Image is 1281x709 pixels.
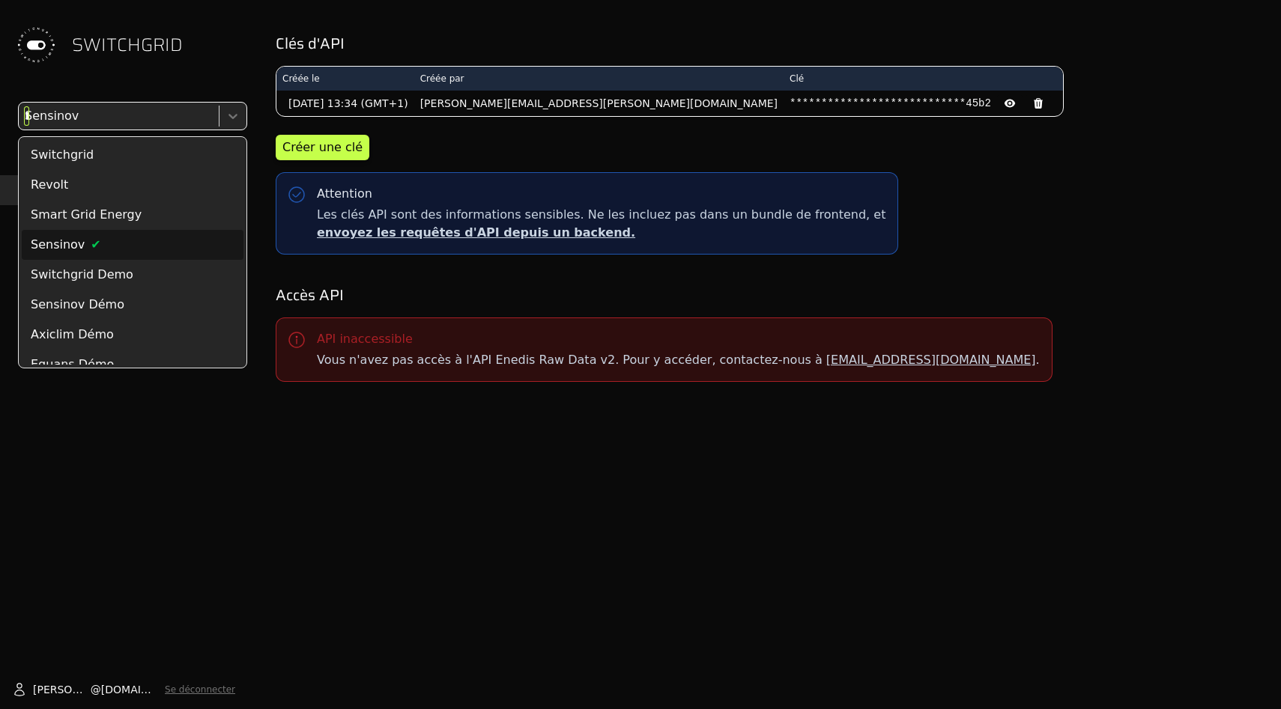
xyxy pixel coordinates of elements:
div: Equans Démo [22,350,243,380]
div: Smart Grid Energy [22,200,243,230]
div: Revolt [22,170,243,200]
h2: Clés d'API [276,33,1260,54]
span: SWITCHGRID [72,33,183,57]
button: Créer une clé [276,135,369,160]
p: envoyez les requêtes d'API depuis un backend. [317,224,885,242]
td: [DATE] 13:34 (GMT+1) [276,91,414,116]
h2: Accès API [276,284,1260,305]
span: [PERSON_NAME] [33,682,91,697]
th: Créée par [414,67,784,91]
span: @ [91,682,101,697]
th: Créée le [276,67,414,91]
p: Vous n'avez pas accès à l'API Enedis Raw Data v2. Pour y accéder, contactez-nous à . [317,351,1040,369]
a: [EMAIL_ADDRESS][DOMAIN_NAME] [826,353,1036,367]
div: Créer une clé [282,139,363,156]
div: Attention [317,185,372,203]
div: Sensinov [22,230,243,260]
div: Switchgrid Demo [22,260,243,290]
td: [PERSON_NAME][EMAIL_ADDRESS][PERSON_NAME][DOMAIN_NAME] [414,91,784,116]
button: Se déconnecter [165,684,235,696]
div: API inaccessible [317,330,413,348]
span: [DOMAIN_NAME] [101,682,159,697]
img: Switchgrid Logo [12,21,60,69]
div: Switchgrid [22,140,243,170]
span: Les clés API sont des informations sensibles. Ne les incluez pas dans un bundle de frontend, et [317,206,885,242]
div: Axiclim Démo [22,320,243,350]
th: Clé [784,67,1063,91]
div: Sensinov Démo [22,290,243,320]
